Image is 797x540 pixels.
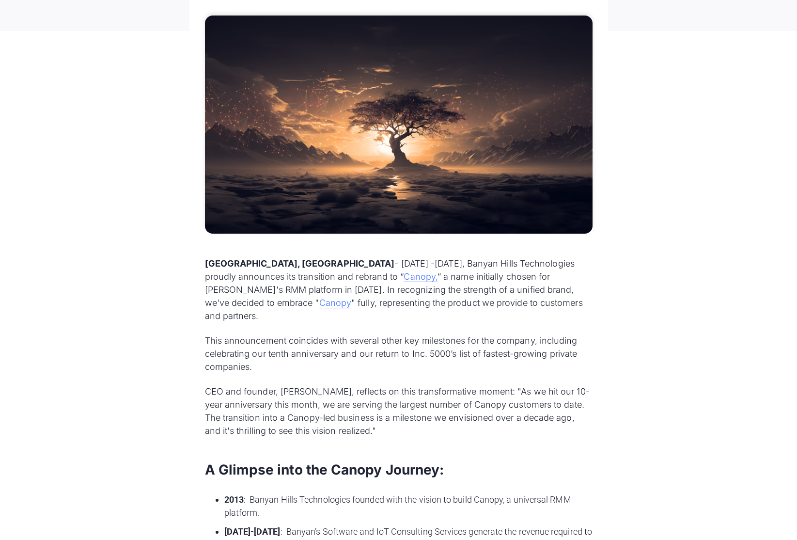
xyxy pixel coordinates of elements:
a: Canopy [319,298,351,308]
strong: [GEOGRAPHIC_DATA], [GEOGRAPHIC_DATA] [205,258,395,269]
strong: [DATE]-[DATE] [224,526,281,537]
li: ‍ : Banyan Hills Technologies founded with the vision to build Canopy, a universal RMM platform. [224,493,593,519]
strong: A Glimpse into the Canopy Journey: [205,461,444,478]
p: This announcement coincides with several other key milestones for the company, including celebrat... [205,334,593,373]
strong: 2013 [224,494,244,505]
p: CEO and founder, [PERSON_NAME], reflects on this transformative moment: "As we hit our 10-year an... [205,385,593,437]
p: - [DATE] -[DATE], Banyan Hills Technologies proudly announces its transition and rebrand to “ ” a... [205,257,593,322]
a: Canopy, [404,271,438,282]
